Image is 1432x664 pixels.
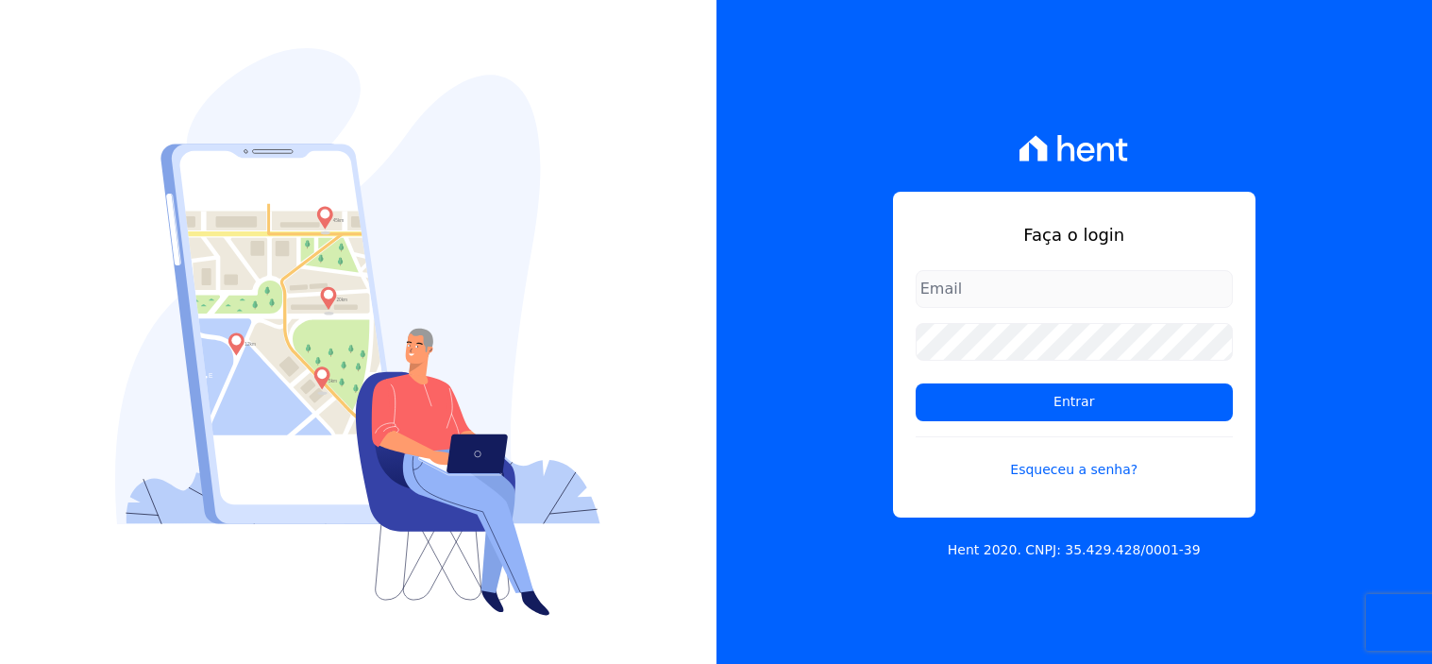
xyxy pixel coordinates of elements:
[916,270,1233,308] input: Email
[916,222,1233,247] h1: Faça o login
[916,383,1233,421] input: Entrar
[115,48,600,616] img: Login
[916,436,1233,480] a: Esqueceu a senha?
[948,540,1201,560] p: Hent 2020. CNPJ: 35.429.428/0001-39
